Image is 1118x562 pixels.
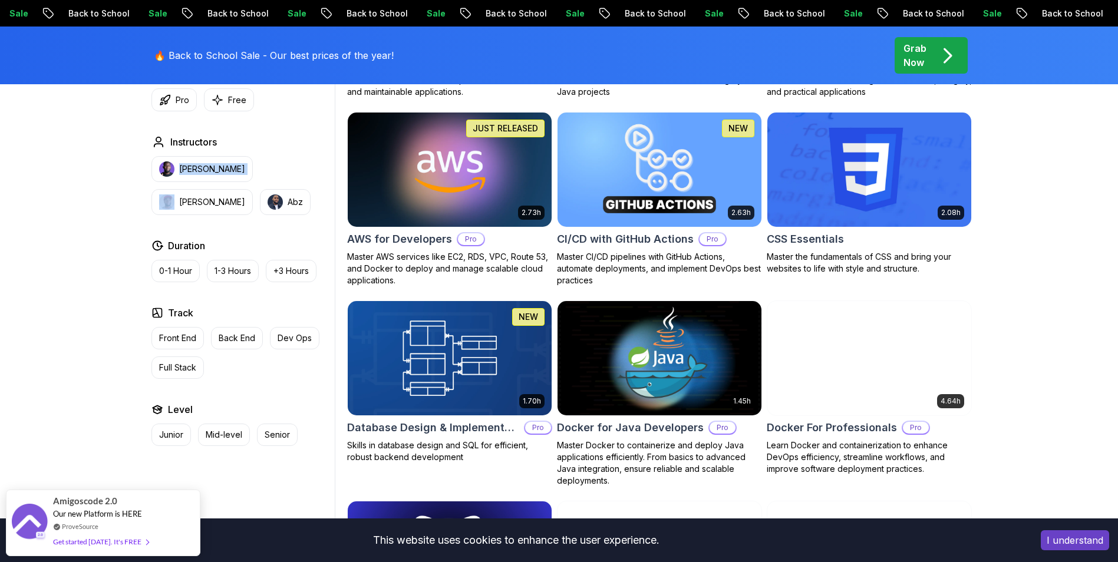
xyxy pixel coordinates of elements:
img: CI/CD with GitHub Actions card [558,113,761,227]
p: 4.64h [941,396,961,406]
p: Mid-level [206,429,242,441]
p: Sale [939,8,977,19]
p: Sale [244,8,282,19]
p: NEW [728,123,748,134]
div: This website uses cookies to enhance the user experience. [9,527,1023,553]
button: Senior [257,424,298,446]
p: 0-1 Hour [159,265,192,277]
p: Back to School [442,8,522,19]
p: Sale [800,8,838,19]
p: Learn Docker and containerization to enhance DevOps efficiency, streamline workflows, and improve... [767,439,972,475]
p: [PERSON_NAME] [179,196,245,208]
h2: Docker for Java Developers [557,419,704,436]
img: provesource social proof notification image [12,504,47,542]
h2: CI/CD with GitHub Actions [557,231,694,247]
button: Free [204,88,254,111]
p: Sale [661,8,699,19]
p: Dev Ops [278,332,312,344]
button: instructor img[PERSON_NAME] [151,189,253,215]
img: Docker For Professionals card [767,301,971,415]
p: Grab Now [903,41,926,70]
a: Docker for Java Developers card1.45hDocker for Java DevelopersProMaster Docker to containerize an... [557,300,762,487]
p: Pro [903,422,929,434]
p: 🔥 Back to School Sale - Our best prices of the year! [154,48,394,62]
p: Pro [176,94,189,106]
h2: AWS for Developers [347,231,452,247]
h2: Level [168,402,193,416]
img: instructor img [159,161,174,177]
a: Docker For Professionals card4.64hDocker For ProfessionalsProLearn Docker and containerization to... [767,300,972,475]
p: Pro [700,233,725,245]
button: instructor imgAbz [260,189,311,215]
p: 1-3 Hours [215,265,251,277]
button: instructor img[PERSON_NAME] [151,156,253,182]
p: Pro [525,422,551,434]
button: Full Stack [151,356,204,379]
h2: Docker For Professionals [767,419,897,436]
h2: CSS Essentials [767,231,844,247]
span: Amigoscode 2.0 [53,494,117,508]
p: Back to School [25,8,105,19]
div: Get started [DATE]. It's FREE [53,535,149,548]
p: Full Stack [159,362,196,373]
p: Learn advanced Java concepts to build scalable and maintainable applications. [347,74,552,98]
p: [PERSON_NAME] [179,163,245,175]
a: CSS Essentials card2.08hCSS EssentialsMaster the fundamentals of CSS and bring your websites to l... [767,112,972,275]
p: Skills in database design and SQL for efficient, robust backend development [347,439,552,463]
p: Pro [710,422,736,434]
p: 2.08h [941,208,961,217]
p: Free [228,94,246,106]
p: 2.63h [731,208,751,217]
button: +3 Hours [266,260,316,282]
span: Our new Platform is HERE [53,509,142,518]
h2: Duration [168,239,205,253]
button: Junior [151,424,191,446]
a: Database Design & Implementation card1.70hNEWDatabase Design & ImplementationProSkills in databas... [347,300,552,463]
button: Dev Ops [270,327,319,349]
p: Pro [458,233,484,245]
p: Master Docker to containerize and deploy Java applications efficiently. From basics to advanced J... [557,439,762,487]
button: Accept cookies [1041,530,1109,550]
img: CSS Essentials card [767,113,971,227]
p: Master AWS services like EC2, RDS, VPC, Route 53, and Docker to deploy and manage scalable cloud ... [347,251,552,286]
p: Back to School [581,8,661,19]
p: Master the fundamentals of CSS and bring your websites to life with style and structure. [767,251,972,275]
h2: Database Design & Implementation [347,419,519,436]
p: 2.73h [522,208,541,217]
p: Back to School [303,8,383,19]
h2: Track [168,306,193,320]
p: Advanced database management with SQL, integrity, and practical applications [767,74,972,98]
a: AWS for Developers card2.73hJUST RELEASEDAWS for DevelopersProMaster AWS services like EC2, RDS, ... [347,112,552,286]
img: AWS for Developers card [348,113,552,227]
img: Docker for Java Developers card [558,301,761,415]
p: Front End [159,332,196,344]
button: Back End [211,327,263,349]
p: Junior [159,429,183,441]
p: Abz [288,196,303,208]
p: +3 Hours [273,265,309,277]
p: 1.70h [523,396,541,406]
a: ProveSource [62,521,98,531]
button: Mid-level [198,424,250,446]
p: Back to School [164,8,244,19]
button: Front End [151,327,204,349]
p: Sale [105,8,143,19]
button: 0-1 Hour [151,260,200,282]
p: Learn how to use Maven to build and manage your Java projects [557,74,762,98]
p: Senior [265,429,290,441]
a: CI/CD with GitHub Actions card2.63hNEWCI/CD with GitHub ActionsProMaster CI/CD pipelines with Git... [557,112,762,286]
p: JUST RELEASED [473,123,538,134]
p: Back to School [998,8,1079,19]
p: 1.45h [733,396,751,406]
p: Back to School [859,8,939,19]
button: Pro [151,88,197,111]
p: Sale [383,8,421,19]
img: instructor img [268,194,283,210]
p: Sale [1079,8,1116,19]
p: Back End [219,332,255,344]
p: Sale [522,8,560,19]
h2: Instructors [170,135,217,149]
p: Master CI/CD pipelines with GitHub Actions, automate deployments, and implement DevOps best pract... [557,251,762,286]
p: Back to School [720,8,800,19]
button: 1-3 Hours [207,260,259,282]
